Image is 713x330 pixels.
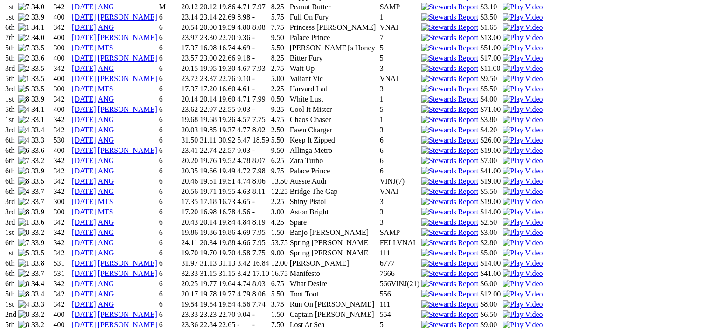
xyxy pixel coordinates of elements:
[18,228,29,237] img: 8
[503,85,543,93] img: Play Video
[503,280,543,288] img: Play Video
[503,269,543,278] img: Play Video
[503,208,543,216] a: View replay
[72,64,96,72] a: [DATE]
[379,13,420,22] td: 1
[18,3,29,11] img: 7
[72,198,96,206] a: [DATE]
[181,64,198,73] td: 20.15
[503,321,543,329] img: Play Video
[98,23,114,31] a: ANG
[53,33,71,42] td: 400
[31,23,52,32] td: 34.1
[503,177,543,185] a: View replay
[503,44,543,52] img: Play Video
[98,239,114,247] a: ANG
[98,300,114,308] a: ANG
[72,249,96,257] a: [DATE]
[98,321,157,329] a: [PERSON_NAME]
[503,95,543,103] img: Play Video
[159,54,180,63] td: 6
[72,146,96,154] a: [DATE]
[237,13,251,22] td: 8.98
[503,44,543,52] a: View replay
[237,2,251,12] td: 4.71
[218,64,236,73] td: 19.30
[289,23,378,32] td: Princess [PERSON_NAME]
[421,13,478,21] img: Stewards Report
[72,95,96,103] a: [DATE]
[379,33,420,42] td: 7
[5,23,17,32] td: 6th
[18,280,29,288] img: 8
[421,105,478,114] img: Stewards Report
[199,23,217,32] td: 20.00
[98,3,114,11] a: ANG
[289,33,378,42] td: Palace Prince
[503,3,543,11] a: View replay
[31,54,52,63] td: 33.6
[181,33,198,42] td: 23.97
[98,95,114,103] a: ANG
[31,84,52,94] td: 33.5
[421,187,478,196] img: Stewards Report
[421,300,478,309] img: Stewards Report
[98,157,114,165] a: ANG
[503,157,543,165] a: View replay
[159,43,180,53] td: 6
[237,54,251,63] td: 9.18
[31,13,52,22] td: 33.9
[480,13,501,22] td: $3.50
[18,259,29,268] img: 1
[98,85,113,93] a: MTS
[199,54,217,63] td: 23.00
[5,84,17,94] td: 3rd
[72,136,96,144] a: [DATE]
[18,54,29,62] img: 2
[480,54,501,63] td: $17.00
[421,44,478,52] img: Stewards Report
[181,54,198,63] td: 23.57
[72,239,96,247] a: [DATE]
[421,23,478,32] img: Stewards Report
[421,249,478,257] img: Stewards Report
[421,136,478,144] img: Stewards Report
[18,239,29,247] img: 7
[98,290,114,298] a: ANG
[98,126,114,134] a: ANG
[271,23,288,32] td: 7.75
[181,43,198,53] td: 17.37
[98,34,157,41] a: [PERSON_NAME]
[271,54,288,63] td: 8.25
[503,64,543,73] img: Play Video
[289,13,378,22] td: Full On Fury
[72,54,96,62] a: [DATE]
[72,280,96,288] a: [DATE]
[421,146,478,155] img: Stewards Report
[72,105,96,113] a: [DATE]
[503,105,543,113] a: View replay
[31,33,52,42] td: 34.0
[421,85,478,93] img: Stewards Report
[252,54,270,63] td: -
[503,300,543,309] img: Play Video
[18,269,29,278] img: 2
[18,95,29,103] img: 8
[271,2,288,12] td: 8.25
[503,64,543,72] a: View replay
[503,208,543,216] img: Play Video
[503,3,543,11] img: Play Video
[503,34,543,41] a: View replay
[199,74,217,83] td: 23.37
[503,239,543,247] a: View replay
[503,249,543,257] img: Play Video
[503,290,543,298] img: Play Video
[271,43,288,53] td: 5.50
[421,259,478,268] img: Stewards Report
[237,74,251,83] td: 9.10
[18,116,29,124] img: 2
[252,33,270,42] td: -
[421,239,478,247] img: Stewards Report
[503,75,543,82] a: View replay
[218,33,236,42] td: 22.70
